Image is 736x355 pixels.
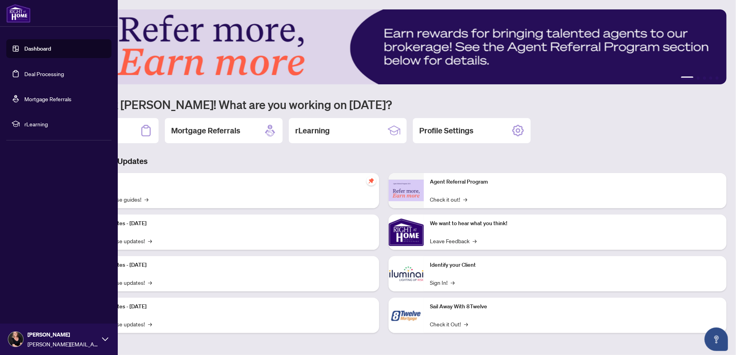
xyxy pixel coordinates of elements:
p: Self-Help [82,178,373,186]
img: Slide 0 [41,9,727,84]
h2: Profile Settings [419,125,473,136]
button: 2 [697,76,700,80]
h3: Brokerage & Industry Updates [41,156,727,167]
span: → [148,320,152,328]
a: Sign In!→ [430,278,455,287]
img: Sail Away With 8Twelve [389,298,424,333]
p: Platform Updates - [DATE] [82,219,373,228]
h2: Mortgage Referrals [171,125,240,136]
p: We want to hear what you think! [430,219,721,228]
a: Deal Processing [24,70,64,77]
span: [PERSON_NAME] [27,330,98,339]
img: We want to hear what you think! [389,215,424,250]
img: Profile Icon [8,332,23,347]
img: logo [6,4,31,23]
a: Check it out!→ [430,195,468,204]
button: 4 [709,76,712,80]
span: → [144,195,148,204]
p: Sail Away With 8Twelve [430,302,721,311]
a: Check it Out!→ [430,320,468,328]
img: Agent Referral Program [389,180,424,201]
a: Leave Feedback→ [430,237,477,245]
p: Agent Referral Program [430,178,721,186]
a: Mortgage Referrals [24,95,71,102]
span: → [148,237,152,245]
img: Identify your Client [389,256,424,291]
a: Dashboard [24,45,51,52]
button: 1 [681,76,694,80]
span: pushpin [367,176,376,186]
span: → [451,278,455,287]
span: → [473,237,477,245]
h2: rLearning [295,125,330,136]
button: 3 [703,76,706,80]
span: → [148,278,152,287]
p: Platform Updates - [DATE] [82,261,373,269]
button: Open asap [705,328,728,351]
span: → [464,320,468,328]
h1: Welcome back [PERSON_NAME]! What are you working on [DATE]? [41,97,727,112]
p: Platform Updates - [DATE] [82,302,373,311]
button: 5 [716,76,719,80]
p: Identify your Client [430,261,721,269]
span: → [464,195,468,204]
span: rLearning [24,120,106,128]
span: [PERSON_NAME][EMAIL_ADDRESS][PERSON_NAME][DOMAIN_NAME] [27,340,98,348]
